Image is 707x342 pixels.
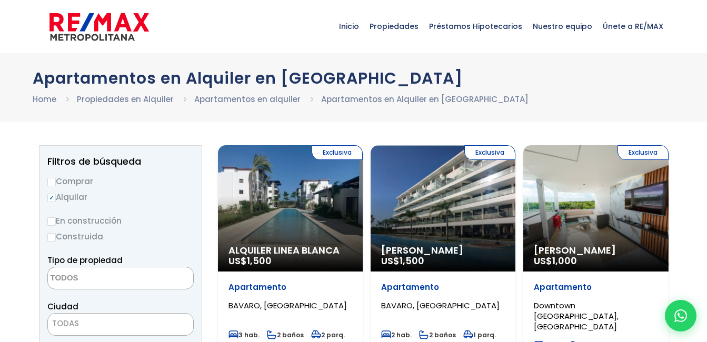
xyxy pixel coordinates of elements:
span: Exclusiva [464,145,515,160]
span: Exclusiva [618,145,669,160]
label: En construcción [47,214,194,227]
span: US$ [534,254,577,267]
span: 1,500 [247,254,272,267]
span: Préstamos Hipotecarios [424,11,527,42]
img: remax-metropolitana-logo [49,11,149,43]
span: 2 baños [267,330,304,339]
span: Ciudad [47,301,78,312]
label: Comprar [47,175,194,188]
span: Alquiler Linea Blanca [228,245,352,256]
span: Únete a RE/MAX [598,11,669,42]
p: Apartamento [228,282,352,293]
span: [PERSON_NAME] [381,245,505,256]
span: US$ [228,254,272,267]
span: 2 hab. [381,330,412,339]
li: Apartamentos en Alquiler en [GEOGRAPHIC_DATA] [321,93,529,106]
span: US$ [381,254,424,267]
span: 1 parq. [463,330,496,339]
span: Downtown [GEOGRAPHIC_DATA], [GEOGRAPHIC_DATA] [534,300,619,332]
span: BAVARO, [GEOGRAPHIC_DATA] [228,300,347,311]
input: En construcción [47,217,56,226]
h1: Apartamentos en Alquiler en [GEOGRAPHIC_DATA] [33,69,675,87]
span: Inicio [334,11,364,42]
label: Construida [47,230,194,243]
span: TODAS [48,316,193,331]
span: Tipo de propiedad [47,255,123,266]
input: Comprar [47,178,56,186]
a: Propiedades en Alquiler [77,94,174,105]
span: Propiedades [364,11,424,42]
textarea: Search [48,267,150,290]
span: TODAS [47,313,194,336]
span: Exclusiva [312,145,363,160]
a: Home [33,94,56,105]
input: Alquilar [47,194,56,202]
span: TODAS [52,318,79,329]
p: Apartamento [534,282,658,293]
span: [PERSON_NAME] [534,245,658,256]
h2: Filtros de búsqueda [47,156,194,167]
label: Alquilar [47,190,194,204]
span: 2 baños [419,330,456,339]
span: Nuestro equipo [527,11,598,42]
a: Apartamentos en alquiler [194,94,301,105]
span: 3 hab. [228,330,260,339]
input: Construida [47,233,56,242]
span: 2 parq. [311,330,345,339]
span: BAVARO, [GEOGRAPHIC_DATA] [381,300,500,311]
span: 1,500 [400,254,424,267]
span: 1,000 [552,254,577,267]
p: Apartamento [381,282,505,293]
